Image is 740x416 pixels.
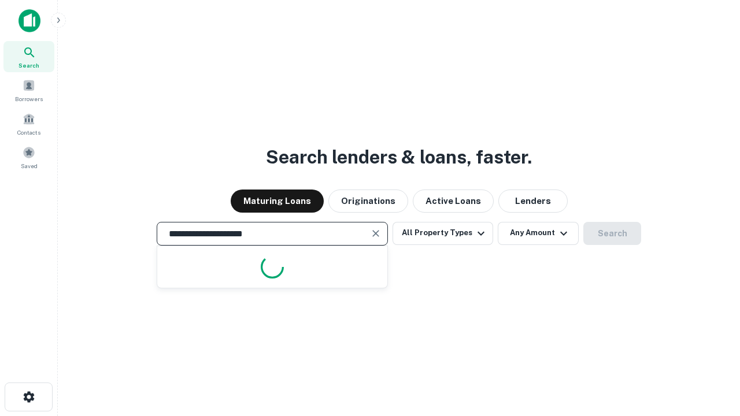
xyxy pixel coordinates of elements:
[17,128,40,137] span: Contacts
[368,225,384,242] button: Clear
[231,190,324,213] button: Maturing Loans
[18,61,39,70] span: Search
[3,75,54,106] a: Borrowers
[3,41,54,72] a: Search
[15,94,43,103] span: Borrowers
[328,190,408,213] button: Originations
[393,222,493,245] button: All Property Types
[413,190,494,213] button: Active Loans
[21,161,38,170] span: Saved
[266,143,532,171] h3: Search lenders & loans, faster.
[18,9,40,32] img: capitalize-icon.png
[498,190,568,213] button: Lenders
[682,324,740,379] iframe: Chat Widget
[3,142,54,173] a: Saved
[498,222,579,245] button: Any Amount
[3,108,54,139] a: Contacts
